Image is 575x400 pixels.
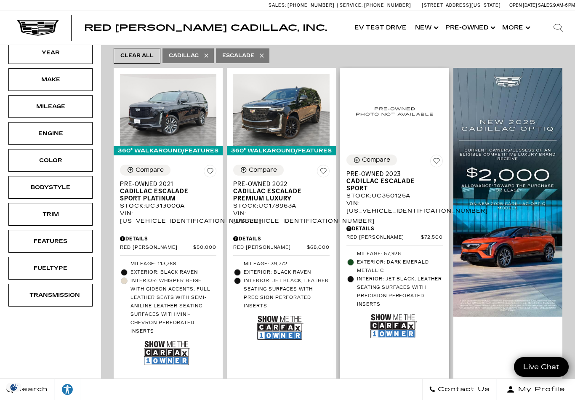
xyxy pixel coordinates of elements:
button: Compare Vehicle [120,165,170,176]
span: Exterior: Black Raven [244,268,330,277]
a: Service: [PHONE_NUMBER] [337,3,413,8]
div: Fueltype [29,264,72,273]
a: New [411,11,441,45]
a: [STREET_ADDRESS][US_STATE] [422,3,501,8]
span: My Profile [515,384,565,395]
span: Interior: Jet Black, Leather seating surfaces with precision perforated inserts [357,275,443,309]
span: Red [PERSON_NAME] [233,245,307,251]
div: 360° WalkAround/Features [114,146,223,155]
span: Cadillac Escalade Sport [346,178,437,192]
img: Show Me the CARFAX 1-Owner Badge [144,338,190,368]
img: Show Me the CARFAX 1-Owner Badge [370,311,417,341]
a: Pre-Owned 2023Cadillac Escalade Sport [346,171,443,192]
button: Save Vehicle [430,155,443,171]
span: Red [PERSON_NAME] Cadillac, Inc. [84,23,327,33]
div: 360° WalkAround/Features [227,146,336,155]
button: Save Vehicle [204,165,216,181]
span: Search [13,384,48,395]
span: Exterior: Black Raven [130,268,216,277]
img: 2022 Cadillac Escalade Premium Luxury [233,74,330,147]
a: Sales: [PHONE_NUMBER] [269,3,337,8]
span: Red [PERSON_NAME] [346,235,421,241]
div: Transmission [29,291,72,300]
span: Escalade [222,51,254,61]
div: TransmissionTransmission [8,284,93,307]
img: Show Me the CARFAX 1-Owner Badge [257,312,303,343]
div: Features [29,237,72,246]
span: Sales: [538,3,553,8]
span: Cadillac [169,51,199,61]
div: Compare [249,166,277,174]
div: Search [541,11,575,45]
div: Bodystyle [29,183,72,192]
a: Pre-Owned 2022Cadillac Escalade Premium Luxury [233,181,330,202]
div: Color [29,156,72,165]
div: TrimTrim [8,203,93,226]
a: Red [PERSON_NAME] $68,000 [233,245,330,251]
div: Mileage [29,102,72,111]
div: MakeMake [8,68,93,91]
div: Pricing Details - Pre-Owned 2023 Cadillac Escalade Sport [346,225,443,232]
a: Live Chat [514,357,569,377]
div: Make [29,75,72,84]
img: 2023 Cadillac Escalade Sport [346,74,443,148]
span: Interior: Jet Black, Leather seating surfaces with precision perforated inserts [244,277,330,310]
div: Year [29,48,72,57]
div: VIN: [US_VEHICLE_IDENTIFICATION_NUMBER] [233,210,330,225]
button: More [498,11,533,45]
div: Compare [362,156,390,164]
div: Stock : UC350125A [346,192,443,200]
span: [PHONE_NUMBER] [364,3,411,8]
span: Cadillac Escalade Premium Luxury [233,188,323,202]
div: Pricing Details - Pre-Owned 2022 Cadillac Escalade Premium Luxury [233,235,330,243]
span: Live Chat [519,362,564,372]
span: Contact Us [436,384,490,395]
span: Open [DATE] [509,3,537,8]
div: VIN: [US_VEHICLE_IDENTIFICATION_NUMBER] [120,210,216,225]
li: Mileage: 57,926 [346,250,443,258]
span: Exterior: Dark Emerald Metallic [357,258,443,275]
span: Red [PERSON_NAME] [120,245,193,251]
a: Red [PERSON_NAME] Cadillac, Inc. [84,24,327,32]
div: Stock : UC313000A [120,202,216,210]
span: Service: [340,3,363,8]
span: $68,000 [307,245,330,251]
div: BodystyleBodystyle [8,176,93,199]
a: Red [PERSON_NAME] $72,500 [346,235,443,241]
img: Opt-Out Icon [4,383,24,392]
span: $72,500 [421,235,443,241]
button: Compare Vehicle [346,155,397,165]
div: Engine [29,129,72,138]
div: Stock : UC178963A [233,202,330,210]
div: FeaturesFeatures [8,230,93,253]
span: Clear All [120,51,154,61]
div: Trim [29,210,72,219]
li: Mileage: 113,768 [120,260,216,268]
span: Pre-Owned 2021 [120,181,210,188]
span: $50,000 [193,245,216,251]
span: Pre-Owned 2023 [346,171,437,178]
span: Cadillac Escalade Sport Platinum [120,188,210,202]
button: Compare Vehicle [233,165,284,176]
div: ColorColor [8,149,93,172]
span: Interior: Whisper Beige with Gideon accents, Full leather seats with semi-aniline leather seating... [130,277,216,336]
button: Save Vehicle [317,165,330,181]
img: Cadillac Dark Logo with Cadillac White Text [17,20,59,36]
div: YearYear [8,41,93,64]
li: Mileage: 39,772 [233,260,330,268]
div: MileageMileage [8,95,93,118]
section: Click to Open Cookie Consent Modal [4,383,24,392]
div: Explore your accessibility options [55,383,80,396]
a: Explore your accessibility options [55,379,80,400]
div: Pricing Details - Pre-Owned 2021 Cadillac Escalade Sport Platinum [120,235,216,243]
div: Compare [136,166,164,174]
img: 2021 Cadillac Escalade Sport Platinum [120,74,216,147]
a: Pre-Owned [441,11,498,45]
a: Red [PERSON_NAME] $50,000 [120,245,216,251]
div: FueltypeFueltype [8,257,93,280]
span: Sales: [269,3,286,8]
div: EngineEngine [8,122,93,145]
span: 9 AM-6 PM [553,3,575,8]
button: Open user profile menu [497,379,575,400]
